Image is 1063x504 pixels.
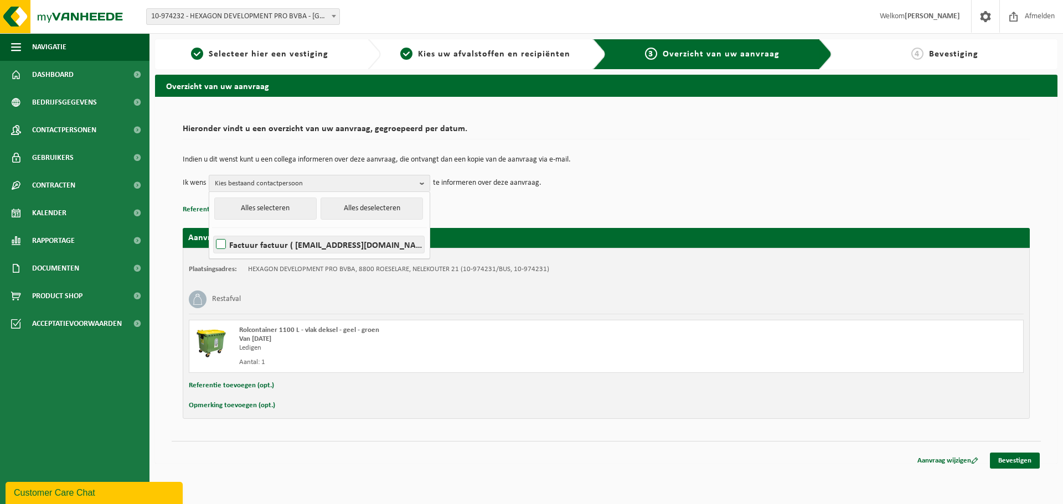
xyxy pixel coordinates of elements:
[214,236,424,253] label: Factuur factuur ( [EMAIL_ADDRESS][DOMAIN_NAME] )
[189,398,275,413] button: Opmerking toevoegen (opt.)
[161,48,359,61] a: 1Selecteer hier een vestiging
[386,48,585,61] a: 2Kies uw afvalstoffen en recipiënten
[189,378,274,393] button: Referentie toevoegen (opt.)
[155,75,1057,96] h2: Overzicht van uw aanvraag
[32,282,82,310] span: Product Shop
[183,156,1030,164] p: Indien u dit wenst kunt u een collega informeren over deze aanvraag, die ontvangt dan een kopie v...
[6,480,185,504] iframe: chat widget
[147,9,339,24] span: 10-974232 - HEXAGON DEVELOPMENT PRO BVBA - ROESELARE
[32,227,75,254] span: Rapportage
[239,344,651,352] div: Ledigen
[239,326,379,334] span: Rolcontainer 1100 L - vlak deksel - geel - groen
[32,144,74,172] span: Gebruikers
[32,310,122,337] span: Acceptatievoorwaarden
[32,33,66,61] span: Navigatie
[209,50,328,59] span: Selecteer hier een vestiging
[214,198,317,220] button: Alles selecteren
[400,48,412,60] span: 2
[183,202,268,217] button: Referentie toevoegen (opt.)
[146,8,340,25] span: 10-974232 - HEXAGON DEVELOPMENT PRO BVBA - ROESELARE
[929,50,978,59] span: Bevestiging
[990,453,1040,469] a: Bevestigen
[215,175,415,192] span: Kies bestaand contactpersoon
[909,453,987,469] a: Aanvraag wijzigen
[239,358,651,367] div: Aantal: 1
[911,48,923,60] span: 4
[209,175,430,191] button: Kies bestaand contactpersoon
[645,48,657,60] span: 3
[433,175,541,191] p: te informeren over deze aanvraag.
[212,290,241,308] h3: Restafval
[32,254,79,282] span: Documenten
[248,265,549,274] td: HEXAGON DEVELOPMENT PRO BVBA, 8800 ROESELARE, NELEKOUTER 21 (10-974231/BUS, 10-974231)
[191,48,203,60] span: 1
[32,199,66,227] span: Kalender
[32,116,96,144] span: Contactpersonen
[418,50,570,59] span: Kies uw afvalstoffen en recipiënten
[32,172,75,199] span: Contracten
[183,175,206,191] p: Ik wens
[32,89,97,116] span: Bedrijfsgegevens
[905,12,960,20] strong: [PERSON_NAME]
[183,124,1030,139] h2: Hieronder vindt u een overzicht van uw aanvraag, gegroepeerd per datum.
[239,335,271,342] strong: Van [DATE]
[195,326,228,359] img: WB-1100-HPE-GN-50.png
[321,198,423,220] button: Alles deselecteren
[189,266,237,273] strong: Plaatsingsadres:
[663,50,780,59] span: Overzicht van uw aanvraag
[32,61,74,89] span: Dashboard
[188,233,271,242] strong: Aanvraag voor [DATE]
